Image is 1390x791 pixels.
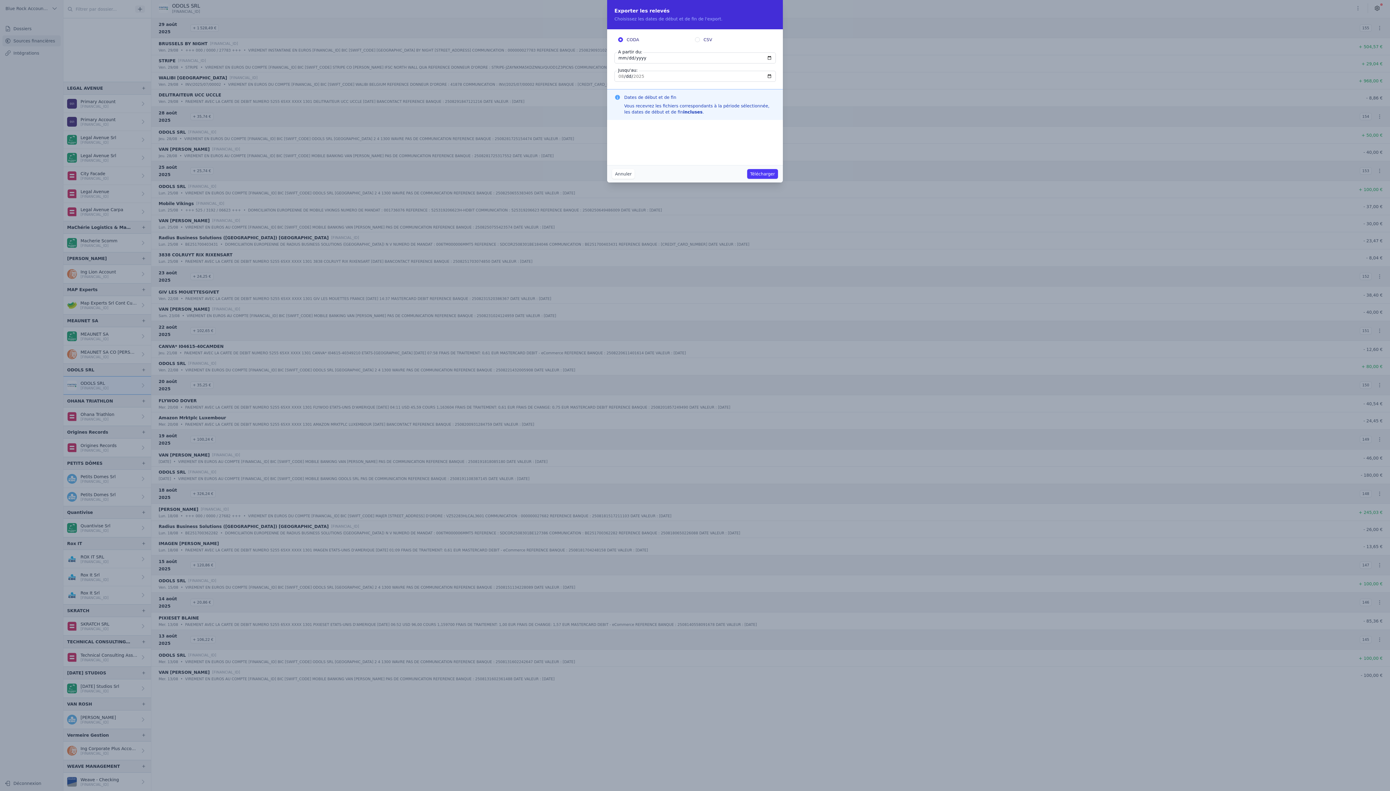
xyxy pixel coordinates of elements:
[683,110,703,114] strong: incluses
[618,37,623,42] input: CODA
[614,7,776,15] h2: Exporter les relevés
[614,16,776,22] p: Choisissez les dates de début et de fin de l'export.
[624,94,776,100] h3: Dates de début et de fin
[612,169,635,179] button: Annuler
[747,169,778,179] button: Télécharger
[617,67,639,73] label: Jusqu'au:
[618,37,695,43] label: CODA
[627,37,639,43] span: CODA
[617,49,643,55] label: A partir du:
[695,37,772,43] label: CSV
[695,37,700,42] input: CSV
[704,37,712,43] span: CSV
[624,103,776,115] div: Vous recevrez les fichiers correspondants à la période sélectionnée, les dates de début et de fin .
